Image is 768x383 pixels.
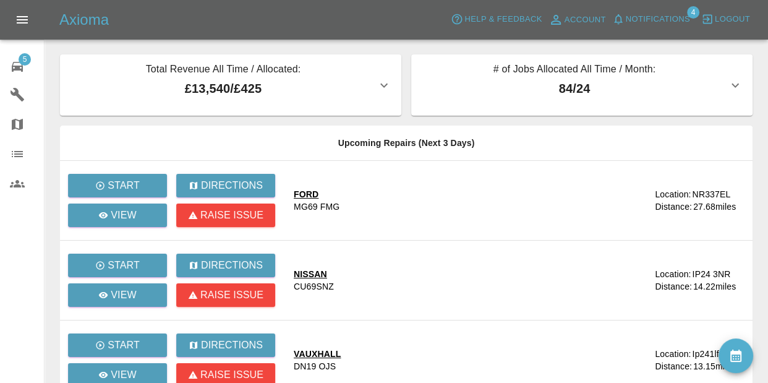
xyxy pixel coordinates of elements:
div: Distance: [655,200,692,213]
button: Total Revenue All Time / Allocated:£13,540/£425 [60,54,401,116]
a: View [68,283,167,307]
div: DN19 OJS [294,360,336,372]
p: Directions [201,338,263,353]
div: Distance: [655,360,692,372]
p: # of Jobs Allocated All Time / Month: [421,62,728,79]
span: Help & Feedback [464,12,542,27]
p: Start [108,258,140,273]
a: NISSANCU69SNZ [294,268,645,293]
div: MG69 FMG [294,200,339,213]
button: Raise issue [176,283,275,307]
span: Account [565,13,606,27]
div: 27.68 miles [693,200,743,213]
div: NR337EL [692,188,730,200]
button: Start [68,174,167,197]
p: Raise issue [200,208,263,223]
div: Location: [655,268,691,280]
button: Directions [176,254,275,277]
th: Upcoming Repairs (Next 3 Days) [60,126,753,161]
a: Location:NR337ELDistance:27.68miles [655,188,743,213]
a: VAUXHALLDN19 OJS [294,348,645,372]
a: View [68,204,167,227]
p: Raise issue [200,288,263,303]
div: 14.22 miles [693,280,743,293]
button: Open drawer [7,5,37,35]
button: Raise issue [176,204,275,227]
span: Logout [715,12,750,27]
p: Directions [201,178,263,193]
div: VAUXHALL [294,348,341,360]
a: Location:IP24 3NRDistance:14.22miles [655,268,743,293]
p: Raise issue [200,368,263,382]
p: View [111,208,137,223]
button: Start [68,334,167,357]
div: IP24 3NR [692,268,730,280]
a: Location:Ip241lfDistance:13.15miles [655,348,743,372]
button: Directions [176,334,275,357]
button: Notifications [609,10,693,29]
button: availability [719,338,753,373]
h5: Axioma [59,10,109,30]
div: Location: [655,348,691,360]
div: Distance: [655,280,692,293]
div: 13.15 miles [693,360,743,372]
p: View [111,288,137,303]
a: Account [545,10,609,30]
span: Notifications [626,12,690,27]
button: Help & Feedback [448,10,545,29]
p: Start [108,178,140,193]
p: Total Revenue All Time / Allocated: [70,62,377,79]
a: FORDMG69 FMG [294,188,645,213]
p: £13,540 / £425 [70,79,377,98]
p: View [111,368,137,382]
div: FORD [294,188,339,200]
p: 84 / 24 [421,79,728,98]
button: Start [68,254,167,277]
p: Start [108,338,140,353]
p: Directions [201,258,263,273]
div: Location: [655,188,691,200]
div: Ip241lf [692,348,719,360]
button: Logout [698,10,753,29]
div: CU69SNZ [294,280,334,293]
div: NISSAN [294,268,334,280]
span: 4 [687,6,699,19]
span: 5 [19,53,31,66]
button: # of Jobs Allocated All Time / Month:84/24 [411,54,753,116]
button: Directions [176,174,275,197]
